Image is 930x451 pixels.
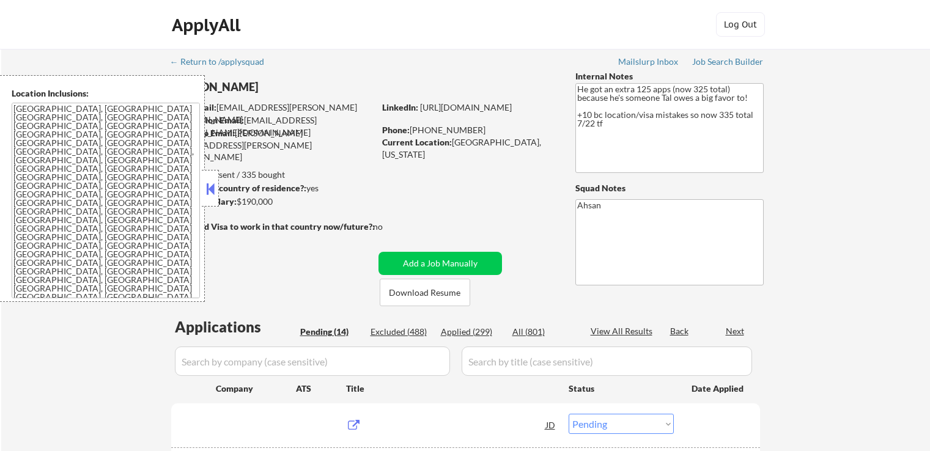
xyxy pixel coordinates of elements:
[575,70,764,82] div: Internal Notes
[420,102,512,112] a: [URL][DOMAIN_NAME]
[569,377,674,399] div: Status
[171,79,423,95] div: [PERSON_NAME]
[171,182,371,194] div: yes
[170,57,276,66] div: ← Return to /applysquad
[382,102,418,112] strong: LinkedIn:
[618,57,679,69] a: Mailslurp Inbox
[726,325,745,337] div: Next
[382,125,410,135] strong: Phone:
[591,325,656,337] div: View All Results
[346,383,557,395] div: Title
[670,325,690,337] div: Back
[545,414,557,436] div: JD
[216,383,296,395] div: Company
[441,326,502,338] div: Applied (299)
[373,221,408,233] div: no
[300,326,361,338] div: Pending (14)
[382,136,555,160] div: [GEOGRAPHIC_DATA], [US_STATE]
[462,346,752,376] input: Search by title (case sensitive)
[380,279,470,306] button: Download Resume
[692,57,764,66] div: Job Search Builder
[296,383,346,395] div: ATS
[172,15,244,35] div: ApplyAll
[716,12,765,37] button: Log Out
[378,252,502,275] button: Add a Job Manually
[171,221,375,232] strong: Will need Visa to work in that country now/future?:
[175,346,450,376] input: Search by company (case sensitive)
[512,326,574,338] div: All (801)
[382,124,555,136] div: [PHONE_NUMBER]
[170,57,276,69] a: ← Return to /applysquad
[172,101,374,125] div: [EMAIL_ADDRESS][PERSON_NAME][DOMAIN_NAME]
[172,114,374,138] div: [EMAIL_ADDRESS][PERSON_NAME][DOMAIN_NAME]
[692,383,745,395] div: Date Applied
[171,127,374,163] div: [PERSON_NAME][EMAIL_ADDRESS][PERSON_NAME][DOMAIN_NAME]
[171,196,374,208] div: $190,000
[175,320,296,334] div: Applications
[371,326,432,338] div: Excluded (488)
[382,137,452,147] strong: Current Location:
[618,57,679,66] div: Mailslurp Inbox
[171,169,374,181] div: 299 sent / 335 bought
[12,87,200,100] div: Location Inclusions:
[171,183,306,193] strong: Can work in country of residence?:
[692,57,764,69] a: Job Search Builder
[575,182,764,194] div: Squad Notes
